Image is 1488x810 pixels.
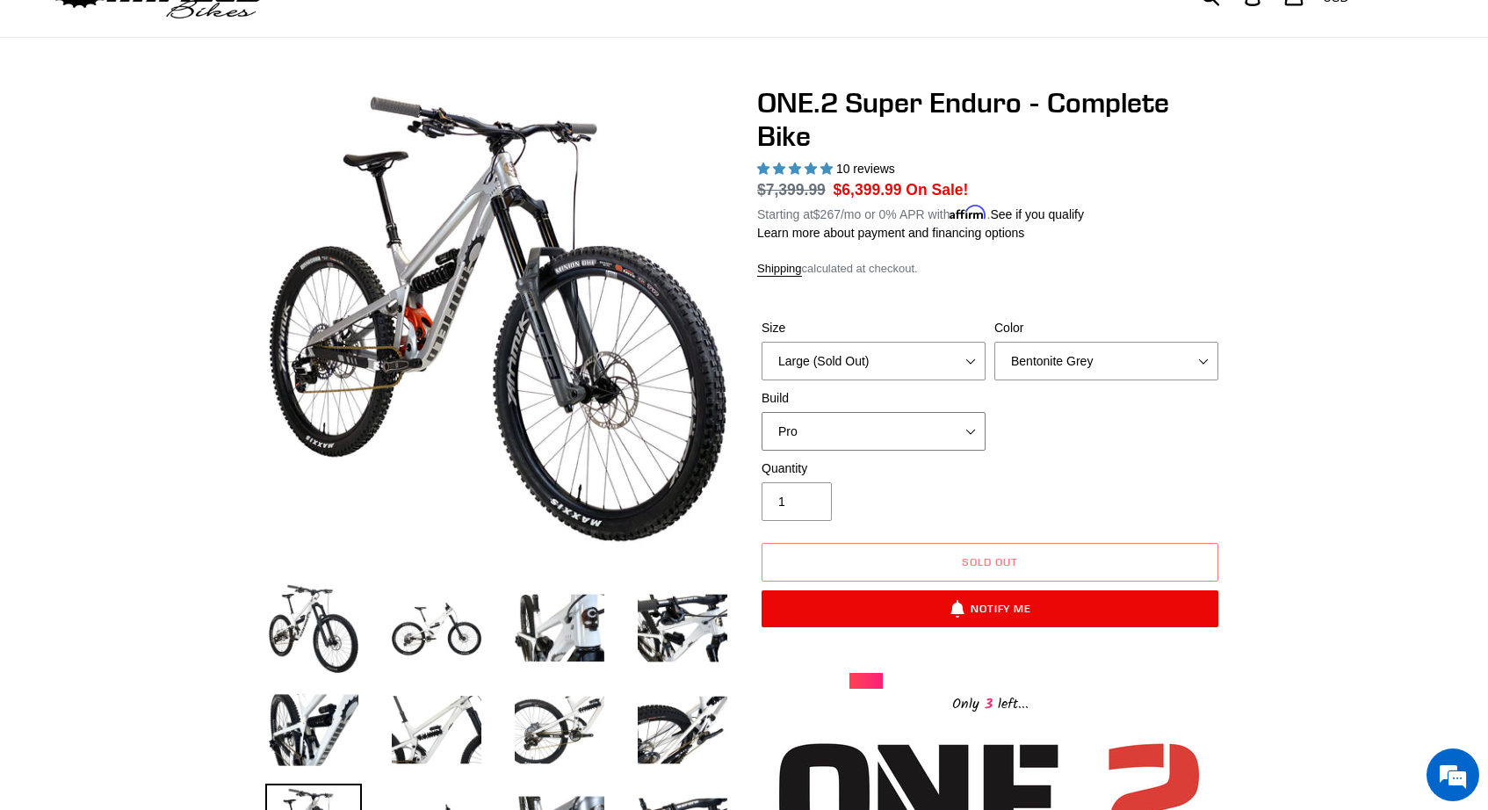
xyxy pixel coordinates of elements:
[962,555,1018,568] span: Sold out
[511,682,608,778] img: Load image into Gallery viewer, ONE.2 Super Enduro - Complete Bike
[990,207,1084,221] a: See if you qualify - Learn more about Affirm Financing (opens in modal)
[950,205,986,220] span: Affirm
[634,580,731,676] img: Load image into Gallery viewer, ONE.2 Super Enduro - Complete Bike
[757,260,1223,278] div: calculated at checkout.
[762,590,1218,627] button: Notify Me
[757,201,1084,224] p: Starting at /mo or 0% APR with .
[757,181,826,199] s: $7,399.99
[757,162,836,176] span: 5.00 stars
[813,207,841,221] span: $267
[102,221,242,399] span: We're online!
[762,319,986,337] label: Size
[265,682,362,778] img: Load image into Gallery viewer, ONE.2 Super Enduro - Complete Bike
[979,693,998,715] span: 3
[9,480,335,541] textarea: Type your message and hit 'Enter'
[634,682,731,778] img: Load image into Gallery viewer, ONE.2 Super Enduro - Complete Bike
[118,98,321,121] div: Chat with us now
[762,543,1218,582] button: Sold out
[757,262,802,277] a: Shipping
[511,580,608,676] img: Load image into Gallery viewer, ONE.2 Super Enduro - Complete Bike
[757,226,1024,240] a: Learn more about payment and financing options
[288,9,330,51] div: Minimize live chat window
[19,97,46,123] div: Navigation go back
[265,580,362,676] img: Load image into Gallery viewer, ONE.2 Super Enduro - Complete Bike
[834,181,902,199] span: $6,399.99
[388,682,485,778] img: Load image into Gallery viewer, ONE.2 Super Enduro - Complete Bike
[849,689,1130,716] div: Only left...
[56,88,100,132] img: d_696896380_company_1647369064580_696896380
[906,178,968,201] span: On Sale!
[388,580,485,676] img: Load image into Gallery viewer, ONE.2 Super Enduro - Complete Bike
[762,389,986,408] label: Build
[757,86,1223,154] h1: ONE.2 Super Enduro - Complete Bike
[836,162,895,176] span: 10 reviews
[762,459,986,478] label: Quantity
[994,319,1218,337] label: Color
